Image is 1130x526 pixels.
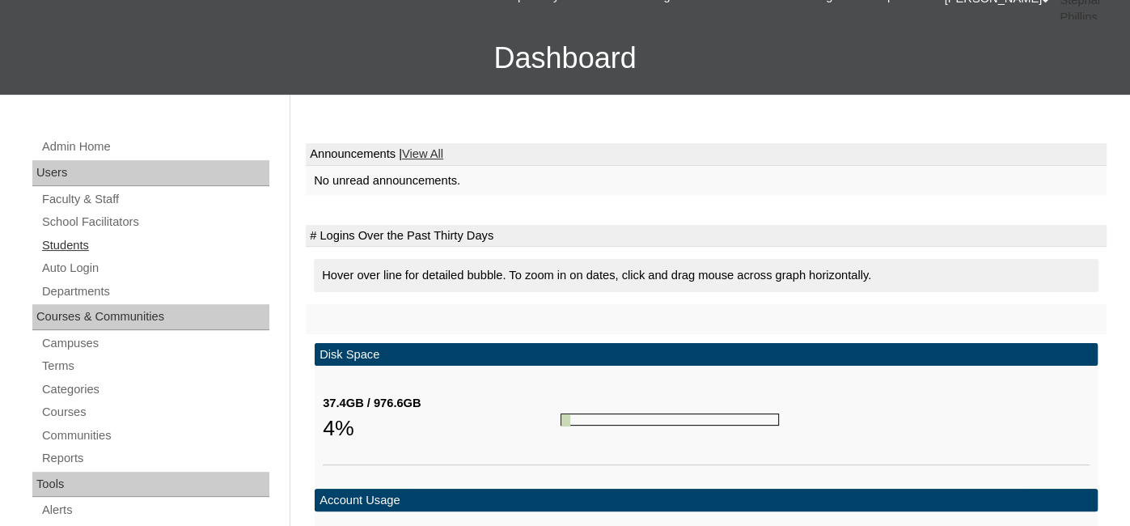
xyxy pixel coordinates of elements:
[40,282,269,302] a: Departments
[315,489,1098,512] td: Account Usage
[32,472,269,498] div: Tools
[40,235,269,256] a: Students
[40,500,269,520] a: Alerts
[40,402,269,422] a: Courses
[323,395,561,412] div: 37.4GB / 976.6GB
[40,258,269,278] a: Auto Login
[40,189,269,210] a: Faculty & Staff
[315,343,1098,367] td: Disk Space
[306,225,1107,248] td: # Logins Over the Past Thirty Days
[40,426,269,446] a: Communities
[306,143,1107,166] td: Announcements |
[32,160,269,186] div: Users
[40,137,269,157] a: Admin Home
[314,259,1098,292] div: Hover over line for detailed bubble. To zoom in on dates, click and drag mouse across graph horiz...
[40,212,269,232] a: School Facilitators
[40,356,269,376] a: Terms
[323,412,561,444] div: 4%
[32,304,269,330] div: Courses & Communities
[402,147,443,160] a: View All
[306,166,1107,196] td: No unread announcements.
[40,333,269,354] a: Campuses
[8,22,1122,95] h3: Dashboard
[40,380,269,400] a: Categories
[40,448,269,469] a: Reports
